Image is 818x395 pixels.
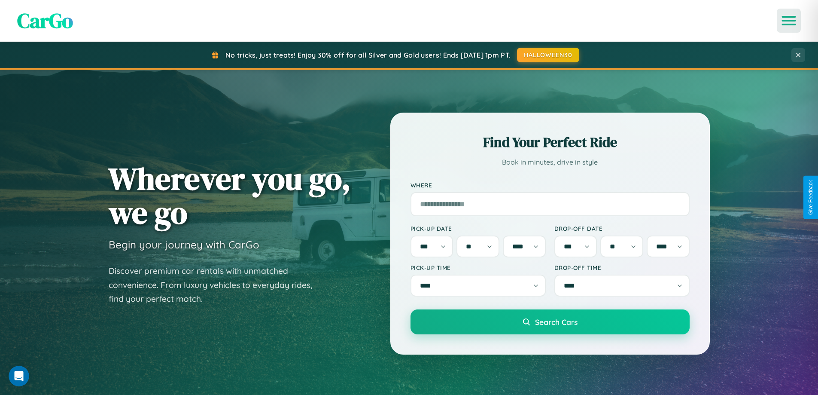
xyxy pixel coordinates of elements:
[9,366,29,386] iframe: Intercom live chat
[554,225,690,232] label: Drop-off Date
[109,264,323,306] p: Discover premium car rentals with unmatched convenience. From luxury vehicles to everyday rides, ...
[411,225,546,232] label: Pick-up Date
[411,133,690,152] h2: Find Your Perfect Ride
[554,264,690,271] label: Drop-off Time
[535,317,578,327] span: Search Cars
[411,181,690,189] label: Where
[225,51,511,59] span: No tricks, just treats! Enjoy 30% off for all Silver and Gold users! Ends [DATE] 1pm PT.
[808,180,814,215] div: Give Feedback
[411,264,546,271] label: Pick-up Time
[411,156,690,168] p: Book in minutes, drive in style
[777,9,801,33] button: Open menu
[411,309,690,334] button: Search Cars
[517,48,579,62] button: HALLOWEEN30
[109,162,351,230] h1: Wherever you go, we go
[17,6,73,35] span: CarGo
[109,238,259,251] h3: Begin your journey with CarGo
